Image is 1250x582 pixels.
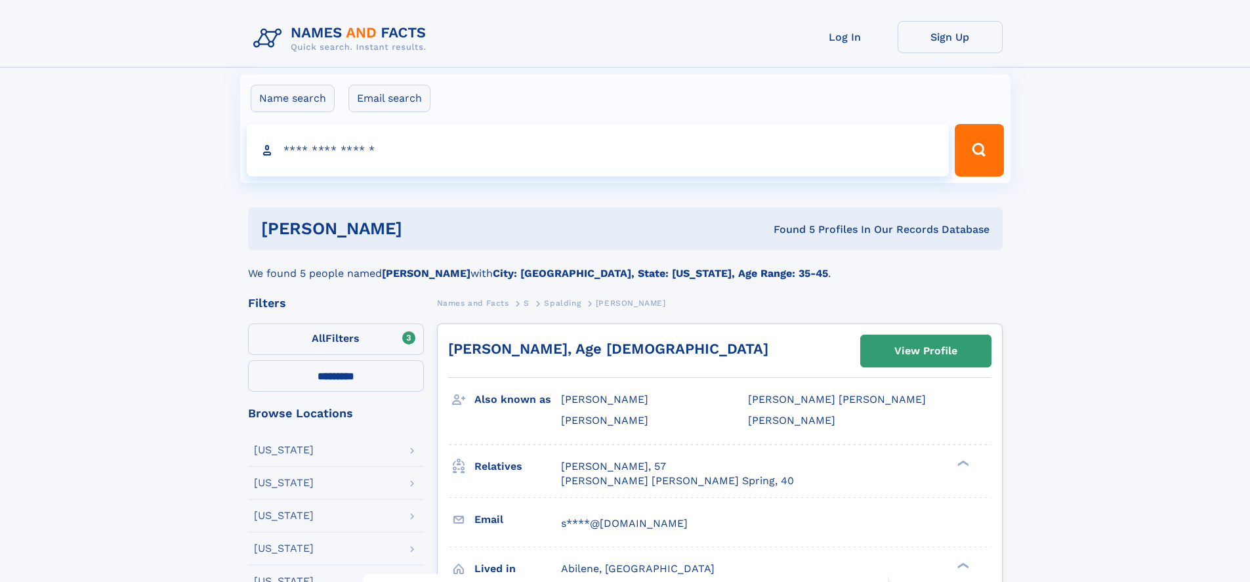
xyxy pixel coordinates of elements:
[561,393,648,405] span: [PERSON_NAME]
[474,509,561,531] h3: Email
[544,299,581,308] span: Spalding
[493,267,828,280] b: City: [GEOGRAPHIC_DATA], State: [US_STATE], Age Range: 35-45
[474,455,561,478] h3: Relatives
[588,222,990,237] div: Found 5 Profiles In Our Records Database
[955,124,1003,177] button: Search Button
[437,295,509,311] a: Names and Facts
[248,297,424,309] div: Filters
[254,445,314,455] div: [US_STATE]
[524,299,530,308] span: S
[448,341,768,357] a: [PERSON_NAME], Age [DEMOGRAPHIC_DATA]
[247,124,949,177] input: search input
[748,414,835,426] span: [PERSON_NAME]
[561,414,648,426] span: [PERSON_NAME]
[596,299,666,308] span: [PERSON_NAME]
[254,510,314,521] div: [US_STATE]
[248,250,1003,281] div: We found 5 people named with .
[248,407,424,419] div: Browse Locations
[894,336,957,366] div: View Profile
[954,459,970,467] div: ❯
[561,459,666,474] a: [PERSON_NAME], 57
[861,335,991,367] a: View Profile
[544,295,581,311] a: Spalding
[474,558,561,580] h3: Lived in
[561,562,715,575] span: Abilene, [GEOGRAPHIC_DATA]
[254,478,314,488] div: [US_STATE]
[312,332,325,344] span: All
[474,388,561,411] h3: Also known as
[248,323,424,355] label: Filters
[254,543,314,554] div: [US_STATE]
[524,295,530,311] a: S
[382,267,470,280] b: [PERSON_NAME]
[793,21,898,53] a: Log In
[251,85,335,112] label: Name search
[954,561,970,570] div: ❯
[348,85,430,112] label: Email search
[748,393,926,405] span: [PERSON_NAME] [PERSON_NAME]
[898,21,1003,53] a: Sign Up
[261,220,588,237] h1: [PERSON_NAME]
[561,474,794,488] a: [PERSON_NAME] [PERSON_NAME] Spring, 40
[248,21,437,56] img: Logo Names and Facts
